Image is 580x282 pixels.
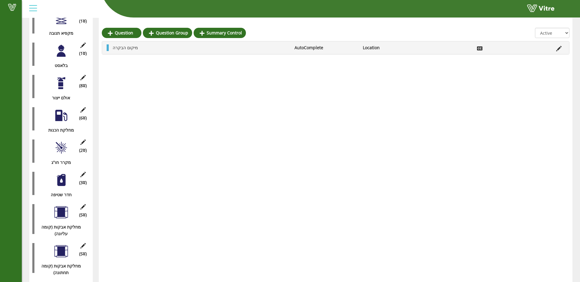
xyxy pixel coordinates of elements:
[32,159,85,166] div: מקרר חו"ג
[292,44,360,51] li: AutoComplete
[360,44,428,51] li: Location
[79,147,87,154] span: (2 )
[79,50,87,57] span: (1 )
[32,224,85,237] div: מחלקת אבקות (קומה עליונה)
[32,95,85,101] div: אולם ייצור
[143,28,192,38] a: Question Group
[32,127,85,133] div: מחלקת הכנות
[194,28,246,38] a: Summary Control
[79,115,87,121] span: (6 )
[102,28,141,38] a: Question
[113,45,138,50] span: מיקום הבקרה
[32,191,85,198] div: חדר שטיפה
[79,18,87,24] span: (1 )
[79,179,87,186] span: (3 )
[32,30,85,37] div: מקפיא תנובה
[79,251,87,257] span: (5 )
[79,82,87,89] span: (8 )
[79,212,87,218] span: (5 )
[32,62,85,69] div: בלאסט
[32,263,85,276] div: מחלקת אבקות (קומה תחתונה)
